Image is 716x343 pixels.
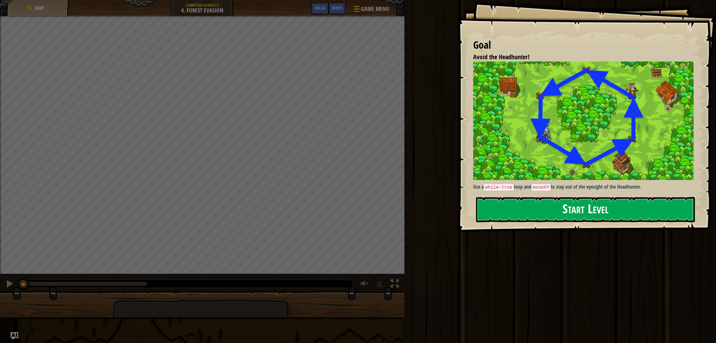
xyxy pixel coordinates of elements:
span: Hints [332,5,342,11]
button: ⌘ + P: Pause [3,278,16,291]
button: Adjust volume [359,278,371,291]
div: Goal [473,38,694,53]
code: moveXY [531,184,551,191]
span: Ask AI [314,5,325,11]
img: Forest evasion [473,61,698,180]
code: while-true [484,184,514,191]
button: Game Menu [349,3,393,18]
span: Map [35,4,44,12]
span: Game Menu [361,5,389,13]
li: Avoid the Headhunter! [465,53,692,62]
button: ♫ [375,278,386,291]
span: ♫ [376,279,382,289]
button: Ask AI [311,3,329,14]
a: Map [33,4,44,12]
span: Avoid the Headhunter! [473,53,529,61]
button: Toggle fullscreen [388,278,401,291]
p: Use a loop and to stay out of the eyesight of the Headhunter. [473,183,698,191]
button: Start Level [476,197,695,222]
button: Ask AI [11,332,18,340]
